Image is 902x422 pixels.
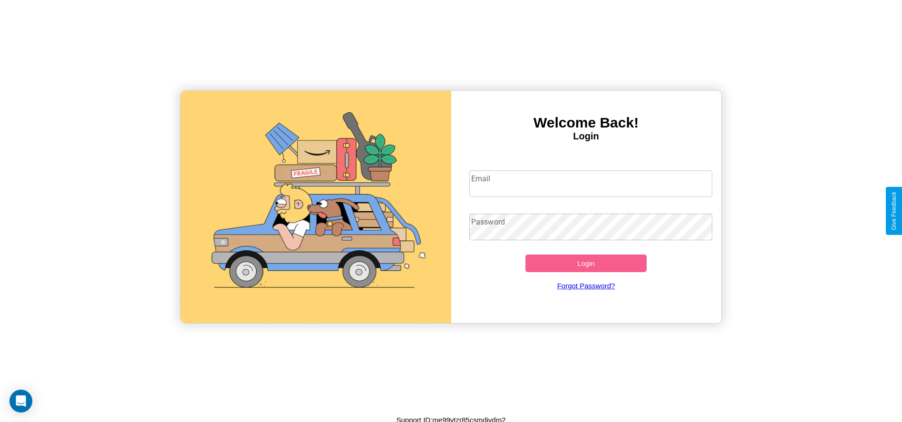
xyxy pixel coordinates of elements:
[891,192,897,230] div: Give Feedback
[181,91,451,323] img: gif
[451,131,721,142] h4: Login
[465,272,708,299] a: Forgot Password?
[451,115,721,131] h3: Welcome Back!
[10,390,32,412] div: Open Intercom Messenger
[525,255,647,272] button: Login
